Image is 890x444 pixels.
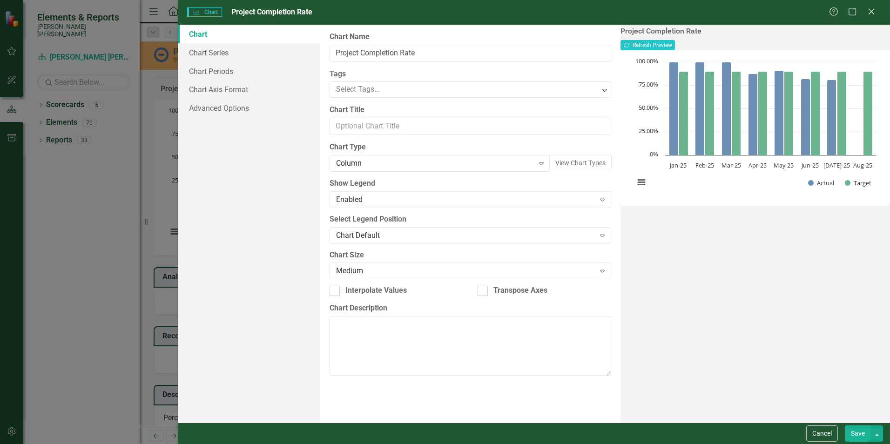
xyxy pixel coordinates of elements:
span: Chart [187,7,222,17]
a: Chart Periods [178,62,320,81]
div: Column [336,158,533,169]
label: Show Legend [330,178,611,189]
span: Project Completion Rate [231,7,312,16]
text: Feb-25 [695,161,714,169]
label: Chart Size [330,250,611,261]
label: Select Legend Position [330,214,611,225]
button: View chart menu, Chart [635,176,648,189]
text: Jun-25 [801,161,819,169]
label: Chart Type [330,142,611,153]
text: 25.00% [639,127,658,135]
label: Chart Title [330,105,611,115]
path: Jan-25, 90. Target. [679,72,688,155]
text: [DATE]-25 [823,161,850,169]
path: Aug-25, 90. Target. [863,72,873,155]
button: Save [845,425,871,442]
text: Jan-25 [669,161,687,169]
button: Refresh Preview [620,40,675,50]
h3: Project Completion Rate [620,27,890,35]
path: Mar-25, 90. Target. [732,72,741,155]
button: Show Actual [808,179,834,187]
path: Feb-25, 90. Target. [705,72,715,155]
path: Feb-25, 100. Actual. [695,62,705,155]
a: Chart Axis Format [178,80,320,99]
text: 100.00% [635,57,658,65]
div: Enabled [336,194,594,205]
div: Medium [336,266,594,276]
input: Optional Chart Title [330,118,611,135]
text: 75.00% [639,80,658,88]
path: Jun-25, 90. Target. [811,72,820,155]
div: Interpolate Values [345,285,407,296]
text: Apr-25 [748,161,767,169]
text: Mar-25 [721,161,741,169]
label: Chart Name [330,32,611,42]
text: May-25 [774,161,794,169]
path: Mar-25, 100. Actual. [722,62,731,155]
text: 0% [650,150,658,158]
button: Show Target [845,179,872,187]
div: Chart Default [336,230,594,241]
g: Target, bar series 2 of 2 with 8 bars. [679,72,873,155]
div: Transpose Axes [493,285,547,296]
label: Chart Description [330,303,611,314]
div: Chart. Highcharts interactive chart. [630,57,881,197]
text: Aug-25 [853,161,872,169]
path: May-25, 90.9. Actual. [775,71,784,155]
path: Jan-25, 100. Actual. [669,62,679,155]
label: Tags [330,69,611,80]
g: Actual, bar series 1 of 2 with 8 bars. [669,62,863,155]
path: Apr-25, 87.5. Actual. [748,74,758,155]
a: Chart [178,25,320,43]
path: Jun-25, 81.8. Actual. [801,79,810,155]
path: Jul-25, 80.6. Actual. [827,80,836,155]
a: Advanced Options [178,99,320,117]
svg: Interactive chart [630,57,881,197]
path: Apr-25, 90. Target. [758,72,768,155]
path: May-25, 90. Target. [784,72,794,155]
button: View Chart Types [549,155,612,171]
button: Cancel [806,425,838,442]
a: Chart Series [178,43,320,62]
path: Jul-25, 90. Target. [837,72,847,155]
text: 50.00% [639,103,658,112]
